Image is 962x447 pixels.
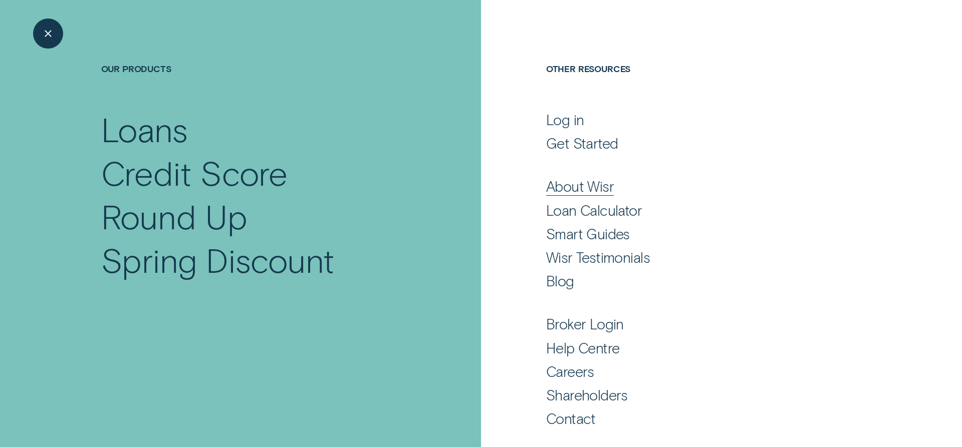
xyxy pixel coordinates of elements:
button: Close Menu [33,19,63,49]
a: Blog [546,272,860,290]
div: Blog [546,272,574,290]
a: Broker Login [546,315,860,333]
a: Smart Guides [546,225,860,243]
a: Credit Score [101,151,411,195]
div: Loan Calculator [546,201,642,219]
div: Smart Guides [546,225,630,243]
a: Careers [546,362,860,380]
div: Contact [546,409,596,427]
a: Contact [546,409,860,427]
div: Get Started [546,134,618,152]
a: About Wisr [546,177,860,195]
h4: Other Resources [546,63,860,108]
div: Loans [101,108,188,151]
div: Wisr Testimonials [546,248,650,266]
div: Spring Discount [101,238,334,282]
a: Shareholders [546,386,860,404]
a: Round Up [101,195,411,238]
div: Credit Score [101,151,288,195]
a: Loan Calculator [546,201,860,219]
div: Careers [546,362,594,380]
div: Help Centre [546,339,620,357]
a: Log in [546,111,860,129]
a: Get Started [546,134,860,152]
div: Log in [546,111,584,129]
div: Shareholders [546,386,628,404]
div: Round Up [101,195,248,238]
div: About Wisr [546,177,614,195]
a: Help Centre [546,339,860,357]
a: Spring Discount [101,238,411,282]
a: Loans [101,108,411,151]
h4: Our Products [101,63,411,108]
div: Broker Login [546,315,624,333]
a: Wisr Testimonials [546,248,860,266]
